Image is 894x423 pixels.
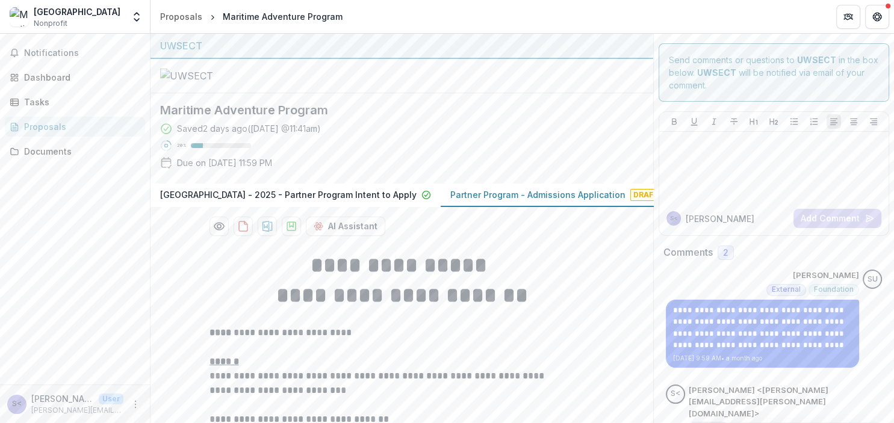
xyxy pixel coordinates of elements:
h2: Comments [663,247,713,258]
div: Maritime Adventure Program [223,10,343,23]
button: Add Comment [793,209,881,228]
span: External [772,285,801,294]
button: Align Left [827,114,841,129]
button: download-proposal [258,217,277,236]
button: More [128,397,143,412]
button: Partners [836,5,860,29]
p: [PERSON_NAME] <[PERSON_NAME][EMAIL_ADDRESS][PERSON_NAME][DOMAIN_NAME]> [31,392,94,405]
button: Underline [687,114,701,129]
p: Due on [DATE] 11:59 PM [177,156,272,169]
button: download-proposal [234,217,253,236]
button: download-proposal [282,217,301,236]
p: [PERSON_NAME] [686,212,754,225]
span: Foundation [814,285,854,294]
strong: UWSECT [697,67,736,78]
span: Draft [630,189,662,201]
button: Notifications [5,43,145,63]
span: 2 [723,248,728,258]
button: Heading 1 [747,114,761,129]
a: Dashboard [5,67,145,87]
button: AI Assistant [306,217,385,236]
div: Send comments or questions to in the box below. will be notified via email of your comment. [659,43,889,102]
div: Sarah Cahill <sarah.cahill@mysticseaport.org> [671,390,680,398]
div: Proposals [24,120,135,133]
div: Dashboard [24,71,135,84]
button: Heading 2 [766,114,781,129]
div: Sarah Cahill <sarah.cahill@mysticseaport.org> [670,215,678,221]
button: Align Right [866,114,881,129]
button: Italicize [707,114,721,129]
p: 20 % [177,141,186,150]
div: Saved 2 days ago ( [DATE] @ 11:41am ) [177,122,321,135]
a: Proposals [5,117,145,137]
nav: breadcrumb [155,8,347,25]
p: [PERSON_NAME][EMAIL_ADDRESS][PERSON_NAME][DOMAIN_NAME] [31,405,123,416]
button: Get Help [865,5,889,29]
span: Notifications [24,48,140,58]
img: Mystic Seaport Museum [10,7,29,26]
h2: Maritime Adventure Program [160,103,624,117]
span: Nonprofit [34,18,67,29]
button: Bullet List [787,114,801,129]
p: [DATE] 9:59 AM • a month ago [673,354,852,363]
strong: UWSECT [797,55,836,65]
a: Proposals [155,8,207,25]
div: Scott Umbel [868,276,878,283]
button: Ordered List [807,114,821,129]
div: Tasks [24,96,135,108]
div: Documents [24,145,135,158]
div: Proposals [160,10,202,23]
a: Documents [5,141,145,161]
button: Strike [727,114,741,129]
button: Align Center [846,114,861,129]
p: [PERSON_NAME] [793,270,859,282]
button: Open entity switcher [128,5,145,29]
button: Preview 15006fb8-b40d-4937-ba92-20d5c4bdad7b-1.pdf [210,217,229,236]
button: Bold [667,114,681,129]
a: Tasks [5,92,145,112]
div: UWSECT [160,39,644,53]
p: [GEOGRAPHIC_DATA] - 2025 - Partner Program Intent to Apply [160,188,417,201]
p: Partner Program - Admissions Application [450,188,625,201]
div: Sarah Cahill <sarah.cahill@mysticseaport.org> [12,400,22,408]
p: User [99,394,123,404]
img: UWSECT [160,69,281,83]
div: [GEOGRAPHIC_DATA] [34,5,120,18]
p: [PERSON_NAME] <[PERSON_NAME][EMAIL_ADDRESS][PERSON_NAME][DOMAIN_NAME]> [689,384,882,420]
